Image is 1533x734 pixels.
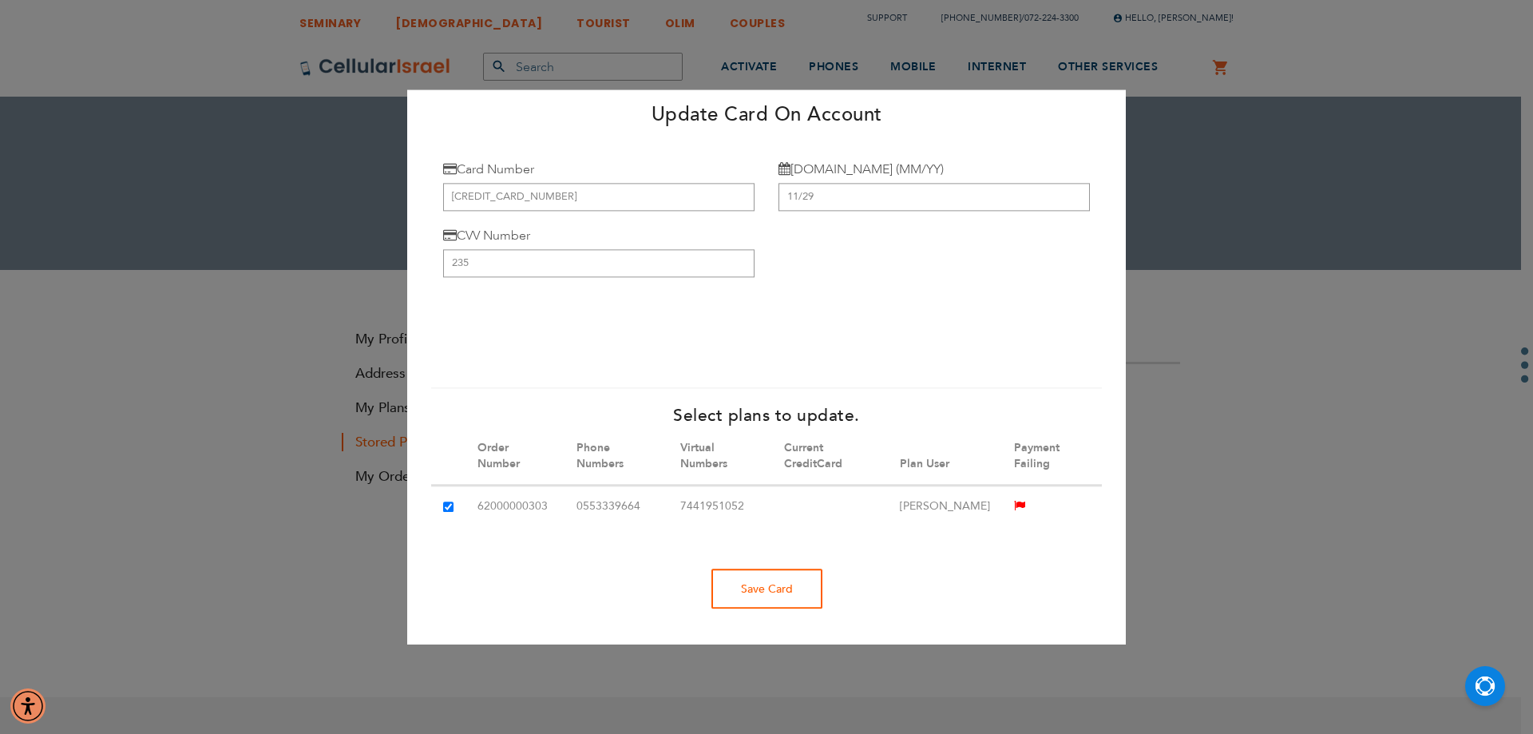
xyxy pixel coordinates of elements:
[443,297,686,359] iframe: reCAPTCHA
[772,428,887,485] th: Current CreditCard
[1002,428,1102,485] th: Payment Failing
[564,428,668,485] th: Phone Numbers
[668,428,772,485] th: Virtual Numbers
[465,428,564,485] th: Order Number
[711,569,822,609] div: Save Card
[465,486,564,530] td: 62000000303
[668,486,772,530] td: 7441951052
[431,404,1102,428] h4: Select plans to update.
[564,486,668,530] td: 0553339664
[888,428,1002,485] th: Plan User
[419,101,1114,129] h2: Update Card On Account
[443,227,530,244] label: CVV Number
[443,161,534,178] label: Card Number
[10,688,46,724] div: Accessibility Menu
[778,161,944,178] label: [DOMAIN_NAME] (MM/YY)
[888,486,1002,530] td: [PERSON_NAME]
